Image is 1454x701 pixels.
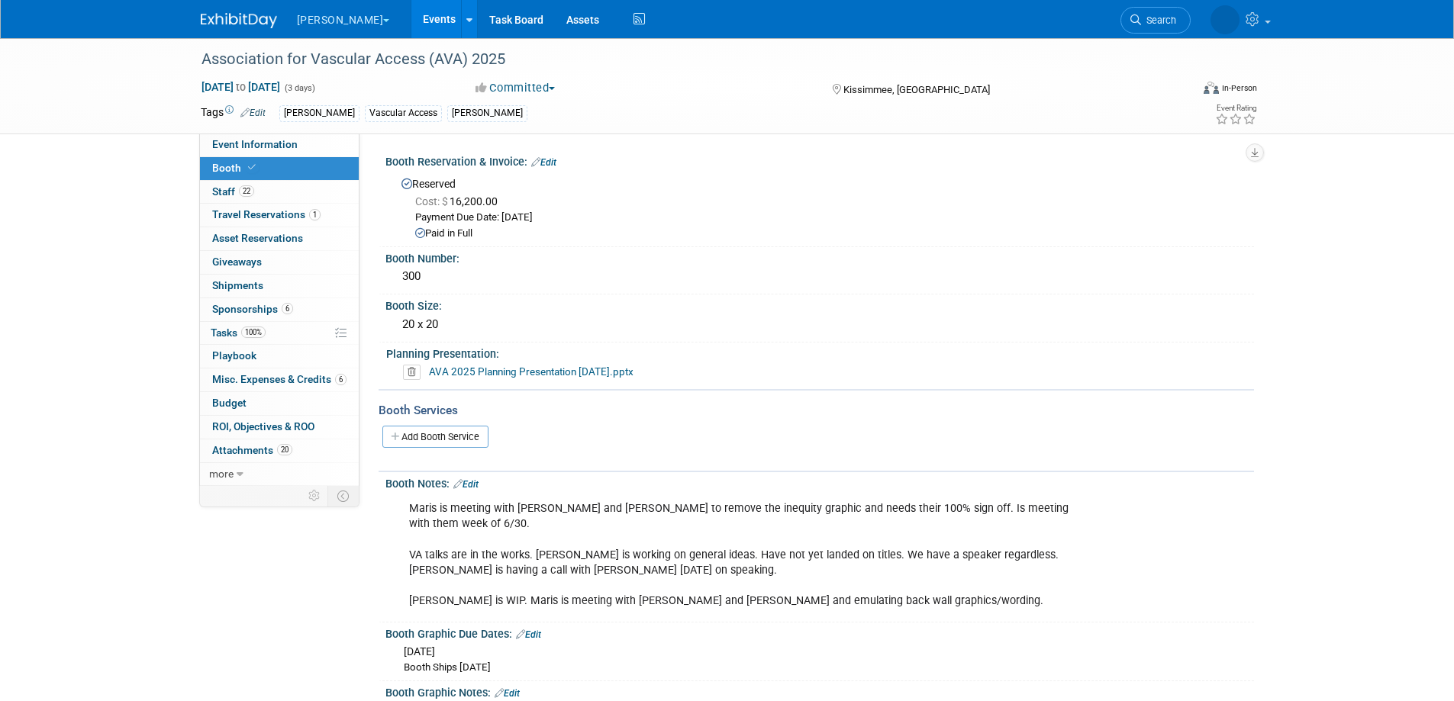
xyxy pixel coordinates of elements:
[1141,14,1176,26] span: Search
[404,645,435,658] span: [DATE]
[1211,5,1240,34] img: Dawn Brown
[447,105,527,121] div: [PERSON_NAME]
[200,275,359,297] a: Shipments
[335,374,347,385] span: 6
[1215,105,1256,112] div: Event Rating
[200,439,359,462] a: Attachments20
[843,84,990,95] span: Kissimmee, [GEOGRAPHIC_DATA]
[248,163,256,172] i: Booth reservation complete
[200,298,359,321] a: Sponsorships6
[453,479,479,490] a: Edit
[1221,82,1257,94] div: In-Person
[212,232,303,244] span: Asset Reservations
[200,157,359,180] a: Booth
[385,622,1254,642] div: Booth Graphic Due Dates:
[200,204,359,227] a: Travel Reservations1
[309,209,321,220] span: 1
[301,486,328,506] td: Personalize Event Tab Strip
[196,46,1168,73] div: Association for Vascular Access (AVA) 2025
[200,416,359,439] a: ROI, Objectives & ROO
[239,185,254,197] span: 22
[200,227,359,250] a: Asset Reservations
[212,162,259,174] span: Booth
[386,342,1247,362] div: Planning Presentation:
[212,138,298,150] span: Event Information
[234,81,248,93] span: to
[282,303,293,314] span: 6
[212,397,247,409] span: Budget
[240,108,266,118] a: Edit
[385,472,1254,492] div: Booth Notes:
[415,195,504,207] span: 16,200.00
[200,251,359,274] a: Giveaways
[397,313,1243,336] div: 20 x 20
[277,444,292,455] span: 20
[1204,82,1219,94] img: Format-Inperson.png
[212,208,321,220] span: Travel Reservations
[404,661,1243,675] div: Booth Ships [DATE]
[379,402,1254,419] div: Booth Services
[516,629,541,640] a: Edit
[385,150,1254,170] div: Booth Reservation & Invoice:
[212,279,263,291] span: Shipments
[470,80,561,96] button: Committed
[212,444,292,456] span: Attachments
[495,688,520,699] a: Edit
[212,349,256,362] span: Playbook
[212,185,254,198] span: Staff
[212,420,314,432] span: ROI, Objectives & ROO
[200,133,359,156] a: Event Information
[200,392,359,415] a: Budget
[397,172,1243,241] div: Reserved
[200,463,359,486] a: more
[212,256,262,268] span: Giveaways
[201,13,277,28] img: ExhibitDay
[212,303,293,315] span: Sponsorships
[201,80,281,94] span: [DATE] [DATE]
[1120,7,1191,34] a: Search
[415,211,1243,225] div: Payment Due Date: [DATE]
[200,322,359,345] a: Tasks100%
[365,105,442,121] div: Vascular Access
[241,326,266,338] span: 100%
[1101,79,1258,102] div: Event Format
[397,265,1243,288] div: 300
[385,681,1254,701] div: Booth Graphic Notes:
[212,373,347,385] span: Misc. Expenses & Credits
[200,345,359,368] a: Playbook
[327,486,359,506] td: Toggle Event Tabs
[531,157,556,168] a: Edit
[398,494,1086,616] div: Maris is meeting with [PERSON_NAME] and [PERSON_NAME] to remove the inequity graphic and needs th...
[429,365,634,378] a: AVA 2025 Planning Presentation [DATE].pptx
[415,195,450,207] span: Cost: $
[382,426,488,448] a: Add Booth Service
[200,181,359,204] a: Staff22
[415,227,1243,241] div: Paid in Full
[201,105,266,122] td: Tags
[279,105,359,121] div: [PERSON_NAME]
[211,326,266,339] span: Tasks
[403,367,427,378] a: Delete attachment?
[200,368,359,391] a: Misc. Expenses & Credits6
[209,468,234,480] span: more
[385,247,1254,266] div: Booth Number:
[283,83,315,93] span: (3 days)
[385,294,1254,314] div: Booth Size:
